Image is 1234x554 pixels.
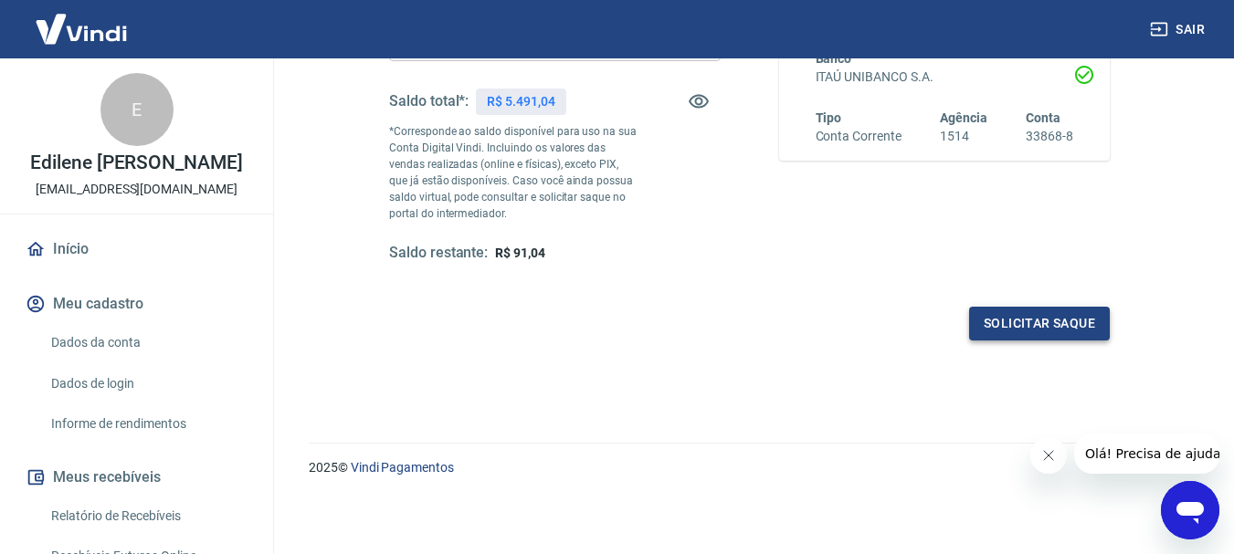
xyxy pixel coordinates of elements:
a: Informe de rendimentos [44,405,251,443]
p: *Corresponde ao saldo disponível para uso na sua Conta Digital Vindi. Incluindo os valores das ve... [389,123,638,222]
h6: ITAÚ UNIBANCO S.A. [816,68,1074,87]
img: Vindi [22,1,141,57]
p: Edilene [PERSON_NAME] [30,153,243,172]
button: Sair [1146,13,1212,47]
h6: 1514 [940,127,987,146]
span: R$ 91,04 [495,246,545,260]
button: Meus recebíveis [22,457,251,497]
h5: Saldo restante: [389,244,488,263]
div: E [100,73,174,146]
a: Vindi Pagamentos [351,460,454,475]
iframe: Fechar mensagem [1030,437,1067,474]
h6: 33868-8 [1026,127,1073,146]
span: Banco [816,51,852,66]
span: Olá! Precisa de ajuda? [11,13,153,27]
span: Agência [940,110,987,125]
span: Tipo [816,110,842,125]
button: Solicitar saque [969,307,1110,340]
p: 2025 © [309,458,1190,477]
a: Dados da conta [44,324,251,361]
button: Meu cadastro [22,284,251,324]
a: Relatório de Recebíveis [44,497,251,535]
a: Dados de login [44,365,251,402]
iframe: Mensagem da empresa [1074,434,1219,474]
a: Início [22,229,251,269]
p: [EMAIL_ADDRESS][DOMAIN_NAME] [36,180,237,199]
iframe: Botão para abrir a janela de mensagens [1161,481,1219,539]
span: Conta [1026,110,1060,125]
h6: Conta Corrente [816,127,902,146]
p: R$ 5.491,04 [487,92,554,111]
h5: Saldo total*: [389,92,469,110]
